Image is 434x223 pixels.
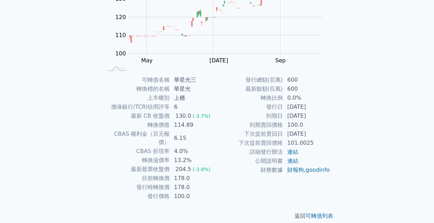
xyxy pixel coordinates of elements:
td: 下次提前賣回價格 [217,139,283,148]
td: 轉換溢價率 [104,156,170,165]
td: 轉換標的名稱 [104,84,170,93]
td: 0.0% [283,93,330,102]
td: 6 [170,102,217,111]
td: 600 [283,84,330,93]
td: 目前轉換價 [104,174,170,183]
td: 公開說明書 [217,157,283,166]
td: 最新股票收盤價 [104,165,170,174]
td: 600 [283,75,330,84]
td: 到期賣回價格 [217,121,283,130]
td: , [283,166,330,175]
tspan: 110 [115,32,126,38]
td: 178.0 [170,174,217,183]
td: 最新餘額(百萬) [217,84,283,93]
td: 4.0% [170,147,217,156]
a: 連結 [287,149,298,155]
td: CBAS 折現率 [104,147,170,156]
td: [DATE] [283,102,330,111]
td: 發行時轉換價 [104,183,170,192]
span: (-3.7%) [193,113,211,119]
td: 華星光 [170,84,217,93]
td: 13.2% [170,156,217,165]
td: [DATE] [283,111,330,121]
td: 101.0025 [283,139,330,148]
td: 發行價格 [104,192,170,201]
a: 財報狗 [287,167,304,173]
td: 100.0 [283,121,330,130]
div: 130.0 [174,112,193,120]
div: 204.5 [174,165,193,173]
td: 上櫃 [170,93,217,102]
tspan: [DATE] [209,57,228,64]
td: 轉換價值 [104,121,170,130]
a: 可轉債列表 [306,213,333,219]
td: 到期日 [217,111,283,121]
td: [DATE] [283,130,330,139]
tspan: Sep [275,57,286,64]
tspan: May [141,57,153,64]
p: 返回 [96,212,339,220]
td: 178.0 [170,183,217,192]
a: 連結 [287,158,298,164]
td: 財務數據 [217,166,283,175]
td: 擔保銀行/TCRI信用評等 [104,102,170,111]
td: 轉換比例 [217,93,283,102]
tspan: 100 [115,50,126,57]
td: 詳細發行辦法 [217,148,283,157]
td: 下次提前賣回日 [217,130,283,139]
a: goodinfo [306,167,330,173]
span: (-3.8%) [193,167,211,172]
td: 100.0 [170,192,217,201]
td: 上市櫃別 [104,93,170,102]
tspan: 120 [115,14,126,20]
td: 華星光三 [170,75,217,84]
td: 114.89 [170,121,217,130]
td: CBAS 權利金（百元報價） [104,130,170,147]
td: 發行日 [217,102,283,111]
td: 6.15 [170,130,217,147]
td: 最新 CB 收盤價 [104,111,170,121]
td: 發行總額(百萬) [217,75,283,84]
td: 可轉債名稱 [104,75,170,84]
